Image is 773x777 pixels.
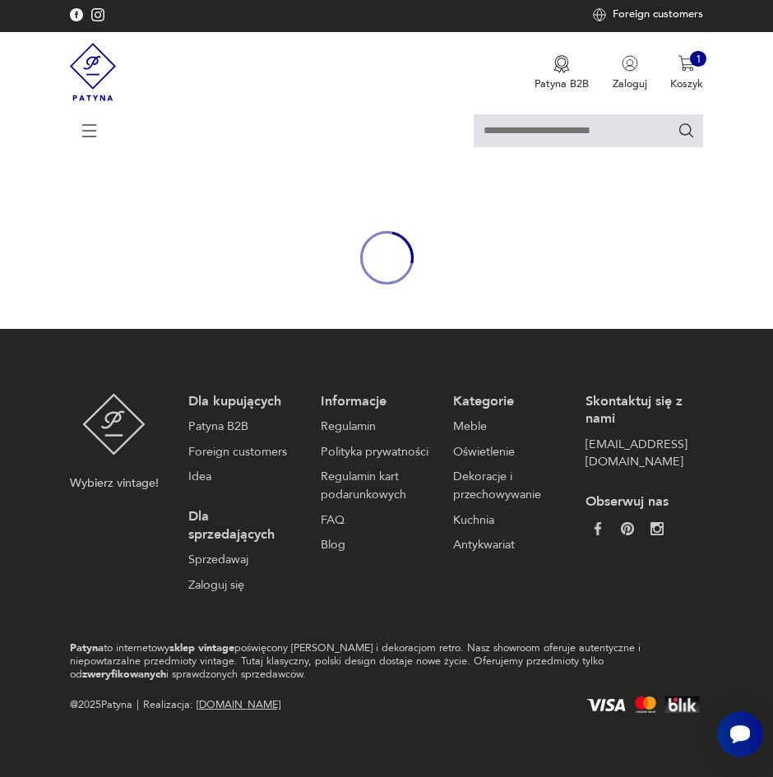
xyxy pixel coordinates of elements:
button: Szukaj [678,122,696,140]
button: Zaloguj [613,55,647,91]
p: Wybierz vintage! [70,474,159,493]
a: Antykwariat [453,536,563,554]
strong: zweryfikowanych [82,667,166,682]
a: Blog [321,536,431,554]
button: 1Koszyk [670,55,703,91]
span: Realizacja: [143,696,280,715]
img: c2fd9cf7f39615d9d6839a72ae8e59e5.webp [650,522,664,535]
a: Idea [188,468,299,486]
img: Ikona medalu [553,55,570,73]
a: FAQ [321,511,431,530]
a: [EMAIL_ADDRESS][DOMAIN_NAME] [586,436,696,471]
span: @ 2025 Patyna [70,696,132,715]
a: Regulamin [321,418,431,436]
img: Visa [583,699,629,711]
a: Patyna B2B [188,418,299,436]
p: Zaloguj [613,76,647,91]
iframe: Smartsupp widget button [717,711,763,757]
img: Patyna - sklep z meblami i dekoracjami vintage [82,393,146,456]
p: Patyna B2B [535,76,589,91]
img: da9060093f698e4c3cedc1453eec5031.webp [591,522,604,535]
img: BLIK [661,696,703,713]
img: Ikona świata [593,8,606,21]
button: Patyna B2B [535,55,589,91]
a: Foreign customers [188,443,299,461]
img: Mastercard [632,696,659,713]
a: Meble [453,418,563,436]
a: Sprzedawaj [188,551,299,569]
p: to internetowy poświęcony [PERSON_NAME] i dekoracjom retro. Nasz showroom oferuje autentyczne i n... [70,641,652,682]
p: Dla kupujących [188,393,299,411]
img: Patyna - sklep z meblami i dekoracjami vintage [70,32,117,112]
p: Foreign customers [613,8,703,21]
a: Oświetlenie [453,443,563,461]
img: 37d27d81a828e637adc9f9cb2e3d3a8a.webp [621,522,634,535]
img: Ikonka użytkownika [622,55,638,72]
img: Facebook [70,8,83,21]
img: Ikona koszyka [678,55,695,72]
img: Facebook [91,8,104,21]
div: | [137,696,139,715]
div: 1 [690,51,706,67]
a: Polityka prywatności [321,443,431,461]
a: Kuchnia [453,511,563,530]
a: Dekoracje i przechowywanie [453,468,563,503]
a: Foreign customers [593,8,703,21]
p: Kategorie [453,393,563,411]
p: Informacje [321,393,431,411]
a: [DOMAIN_NAME] [197,697,280,712]
a: Ikona medaluPatyna B2B [535,55,589,91]
a: Zaloguj się [188,576,299,594]
a: Regulamin kart podarunkowych [321,468,431,503]
p: Obserwuj nas [586,493,696,511]
strong: sklep vintage [169,641,234,655]
strong: Patyna [70,641,104,655]
p: Skontaktuj się z nami [586,393,696,428]
p: Koszyk [670,76,703,91]
p: Dla sprzedających [188,508,299,543]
